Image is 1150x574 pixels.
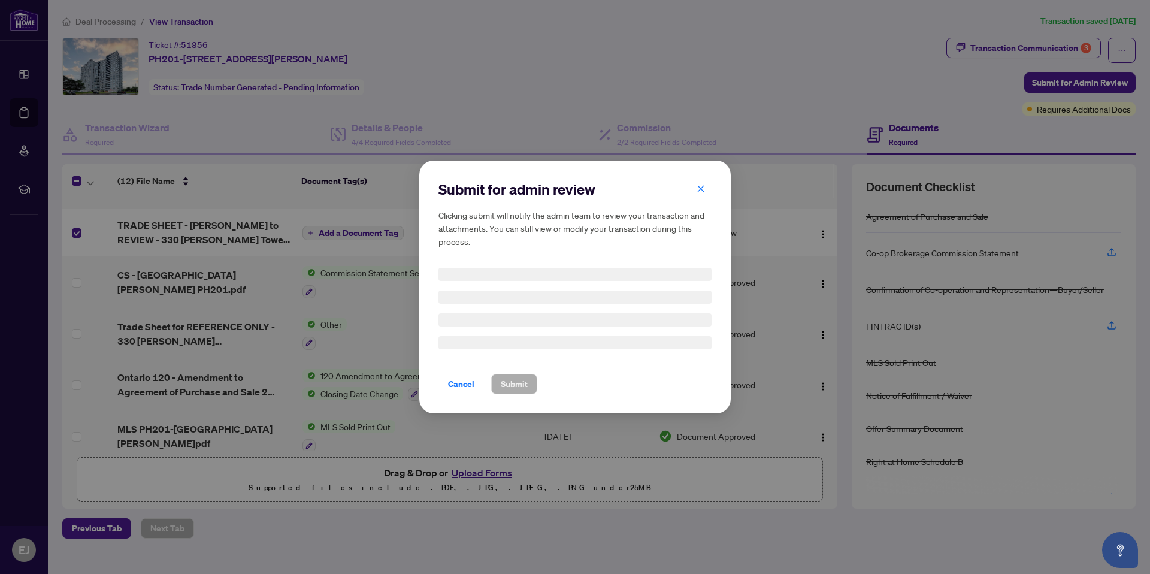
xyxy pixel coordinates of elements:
[438,180,712,199] h2: Submit for admin review
[697,185,705,193] span: close
[448,374,474,394] span: Cancel
[491,374,537,394] button: Submit
[1102,532,1138,568] button: Open asap
[438,209,712,248] h5: Clicking submit will notify the admin team to review your transaction and attachments. You can st...
[438,374,484,394] button: Cancel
